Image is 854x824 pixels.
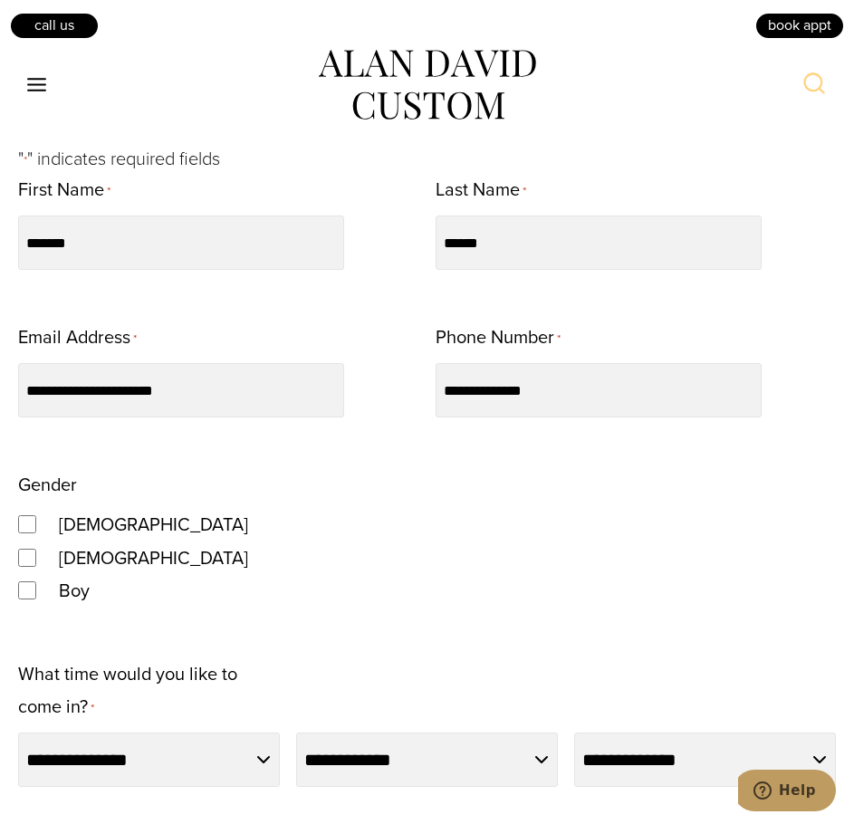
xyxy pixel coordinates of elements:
[18,173,110,208] label: First Name
[738,770,836,815] iframe: Opens a widget where you can chat to one of our agents
[436,321,561,356] label: Phone Number
[18,468,77,501] legend: Gender
[41,541,266,574] label: [DEMOGRAPHIC_DATA]
[41,574,108,607] label: Boy
[41,508,266,541] label: [DEMOGRAPHIC_DATA]
[18,144,836,173] p: " " indicates required fields
[319,50,536,120] img: alan david custom
[18,657,280,725] label: What time would you like to come in?
[792,63,836,107] button: View Search Form
[18,69,56,101] button: Open menu
[436,173,526,208] label: Last Name
[754,12,845,39] a: book appt
[9,12,100,39] a: Call Us
[18,321,137,356] label: Email Address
